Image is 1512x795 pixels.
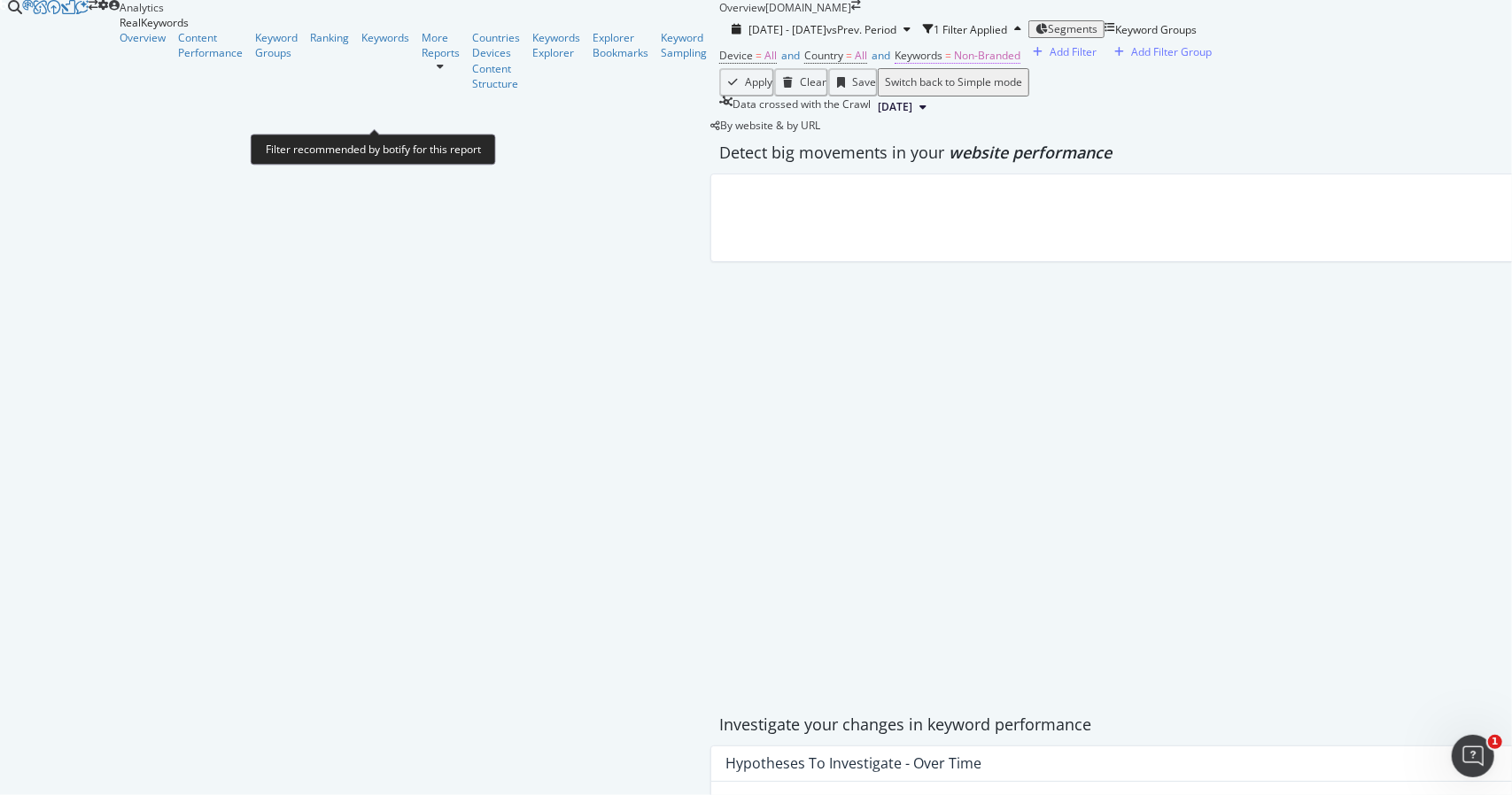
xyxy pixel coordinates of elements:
[781,48,800,63] span: and
[719,714,1512,737] div: Investigate your changes in keyword performance
[878,68,1029,96] button: Switch back to Simple mode
[719,68,774,96] button: Apply
[852,76,876,89] div: Save
[895,48,942,63] span: Keywords
[871,96,934,118] button: [DATE]
[855,48,867,63] span: All
[472,30,520,45] a: Countries
[1020,43,1102,60] button: Add Filter
[422,30,460,60] a: More Reports
[878,99,912,115] span: 2025 Aug. 30th
[120,15,719,30] div: RealKeywords
[661,30,707,60] a: Keyword Sampling
[872,48,890,63] span: and
[251,134,496,165] div: Filter recommended by botify for this report
[1115,22,1197,37] div: Keyword Groups
[800,76,826,89] div: Clear
[725,754,981,772] div: Hypotheses to Investigate - Over Time
[710,118,820,133] div: legacy label
[720,118,820,133] span: By website & by URL
[120,30,166,45] a: Overview
[1028,20,1105,38] button: Segments
[178,30,243,60] a: Content Performance
[1050,44,1097,59] div: Add Filter
[310,30,349,45] a: Ranking
[1131,44,1212,59] div: Add Filter Group
[1105,15,1197,43] button: Keyword Groups
[472,76,520,91] a: Structure
[804,48,843,63] span: Country
[745,76,772,89] div: Apply
[945,48,951,63] span: =
[1488,735,1502,749] span: 1
[748,22,826,37] span: [DATE] - [DATE]
[826,22,896,37] span: vs Prev. Period
[1102,43,1217,60] button: Add Filter Group
[1452,735,1494,777] iframe: Intercom live chat
[593,30,648,60] a: Explorer Bookmarks
[846,48,852,63] span: =
[532,30,580,60] a: Keywords Explorer
[361,30,409,45] a: Keywords
[472,61,520,76] a: Content
[774,68,828,96] button: Clear
[472,45,520,60] a: Devices
[1048,21,1097,36] span: Segments
[719,21,923,38] button: [DATE] - [DATE]vsPrev. Period
[764,48,777,63] span: All
[954,48,1020,63] span: Non-Branded
[934,22,1007,37] div: 1 Filter Applied
[885,76,1022,89] div: Switch back to Simple mode
[719,48,753,63] span: Device
[828,68,878,96] button: Save
[923,15,1028,43] button: 1 Filter Applied
[756,48,762,63] span: =
[255,30,298,60] a: Keyword Groups
[949,142,1112,163] span: website performance
[733,96,871,118] div: Data crossed with the Crawl
[719,142,1512,165] div: Detect big movements in your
